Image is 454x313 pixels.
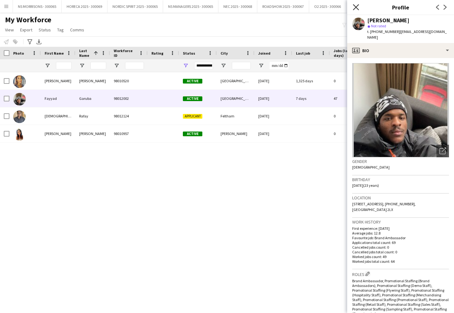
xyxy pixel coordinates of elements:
[352,231,449,235] p: Average jobs: 12.8
[183,51,195,56] span: Status
[352,63,449,157] img: Crew avatar or photo
[183,79,202,84] span: Active
[110,107,148,125] div: 98012124
[163,0,218,13] button: NS MANAGERS 2025 - 300065
[183,114,202,119] span: Applicant
[218,0,257,13] button: NEC 2025 - 300068
[352,250,449,254] p: Cancelled jobs total count: 0
[334,48,359,58] span: Jobs (last 90 days)
[258,51,271,56] span: Joined
[254,107,292,125] div: [DATE]
[352,159,449,164] h3: Gender
[110,72,148,89] div: 98010520
[62,0,107,13] button: HORECA 2025 - 300069
[56,62,72,69] input: First Name Filter Input
[258,63,264,68] button: Open Filter Menu
[254,125,292,142] div: [DATE]
[45,63,50,68] button: Open Filter Menu
[75,125,110,142] div: [PERSON_NAME]
[13,128,26,141] img: Faye-Marie Smith
[347,3,454,11] h3: Profile
[292,90,330,107] div: 7 days
[79,48,91,58] span: Last Name
[352,165,390,170] span: [DEMOGRAPHIC_DATA]
[330,107,371,125] div: 0
[371,24,386,28] span: Not rated
[217,125,254,142] div: [PERSON_NAME]
[45,51,64,56] span: First Name
[352,195,449,201] h3: Location
[26,38,34,46] app-action-btn: Advanced filters
[347,43,454,58] div: Bio
[110,125,148,142] div: 98010957
[367,18,409,23] div: [PERSON_NAME]
[114,48,136,58] span: Workforce ID
[55,26,66,34] a: Tag
[70,27,84,33] span: Comms
[75,72,110,89] div: [PERSON_NAME]
[183,63,189,68] button: Open Filter Menu
[35,38,43,46] app-action-btn: Export XLSX
[436,145,449,157] div: Open photos pop-in
[352,177,449,182] h3: Birthday
[13,51,24,56] span: Photo
[221,51,228,56] span: City
[13,111,26,123] img: Muhammad Rafay
[367,29,400,34] span: t. [PHONE_NUMBER]
[13,75,26,88] img: Fay Edmundson
[352,226,449,231] p: First experience: [DATE]
[352,235,449,240] p: Favourite job: Brand Ambassador
[292,72,330,89] div: 1,325 days
[352,254,449,259] p: Worked jobs count: 49
[41,72,75,89] div: [PERSON_NAME]
[114,63,119,68] button: Open Filter Menu
[330,72,371,89] div: 0
[125,62,144,69] input: Workforce ID Filter Input
[217,107,254,125] div: Feltham
[352,183,379,188] span: [DATE] (23 years)
[330,125,371,142] div: 0
[346,0,386,13] button: UNI TOUR - 300067
[3,26,16,34] a: View
[39,27,51,33] span: Status
[270,62,288,69] input: Joined Filter Input
[309,0,346,13] button: O2 2025 - 300066
[68,26,87,34] a: Comms
[110,90,148,107] div: 98012002
[352,202,416,212] span: [STREET_ADDRESS], ‪[PHONE_NUMBER]‬, [GEOGRAPHIC_DATA] 2LX
[57,27,64,33] span: Tag
[217,90,254,107] div: [GEOGRAPHIC_DATA]
[90,62,106,69] input: Last Name Filter Input
[352,271,449,277] h3: Roles
[75,107,110,125] div: Rafay
[18,26,35,34] a: Export
[254,90,292,107] div: [DATE]
[352,240,449,245] p: Applications total count: 69
[352,245,449,250] p: Cancelled jobs count: 0
[75,90,110,107] div: Garuba
[41,107,75,125] div: [DEMOGRAPHIC_DATA]
[330,90,371,107] div: 47
[20,27,32,33] span: Export
[41,125,75,142] div: [PERSON_NAME]
[352,259,449,264] p: Worked jobs total count: 64
[41,90,75,107] div: Fayyad
[107,0,163,13] button: NORDIC SPIRIT 2025 - 300065
[13,0,62,13] button: NS MORRISONS - 300065
[221,63,226,68] button: Open Filter Menu
[183,96,202,101] span: Active
[254,72,292,89] div: [DATE]
[13,93,26,105] img: Fayyad Garuba
[296,51,310,56] span: Last job
[5,27,14,33] span: View
[36,26,53,34] a: Status
[151,51,163,56] span: Rating
[367,29,447,40] span: | [EMAIL_ADDRESS][DOMAIN_NAME]
[257,0,309,13] button: ROADSHOW 2025 - 300067
[79,63,85,68] button: Open Filter Menu
[5,15,51,24] span: My Workforce
[217,72,254,89] div: [GEOGRAPHIC_DATA]
[352,219,449,225] h3: Work history
[183,132,202,136] span: Active
[232,62,251,69] input: City Filter Input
